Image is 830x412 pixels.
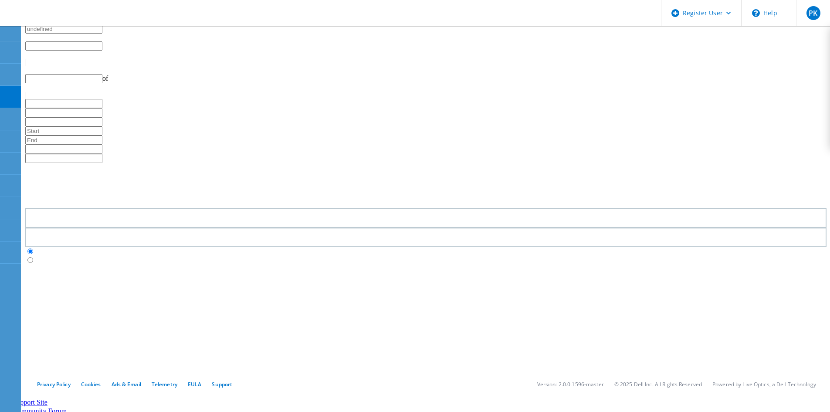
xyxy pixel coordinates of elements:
[112,381,141,388] a: Ads & Email
[25,91,827,99] div: |
[712,381,816,388] li: Powered by Live Optics, a Dell Technology
[13,398,47,406] a: Support Site
[809,10,817,17] span: PK
[614,381,702,388] li: © 2025 Dell Inc. All Rights Reserved
[25,58,827,66] div: |
[188,381,201,388] a: EULA
[537,381,604,388] li: Version: 2.0.0.1596-master
[9,17,102,24] a: Live Optics Dashboard
[37,381,71,388] a: Privacy Policy
[152,381,177,388] a: Telemetry
[752,9,760,17] svg: \n
[25,136,102,145] input: End
[25,24,102,34] input: undefined
[25,126,102,136] input: Start
[212,381,232,388] a: Support
[81,381,101,388] a: Cookies
[102,75,108,82] span: of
